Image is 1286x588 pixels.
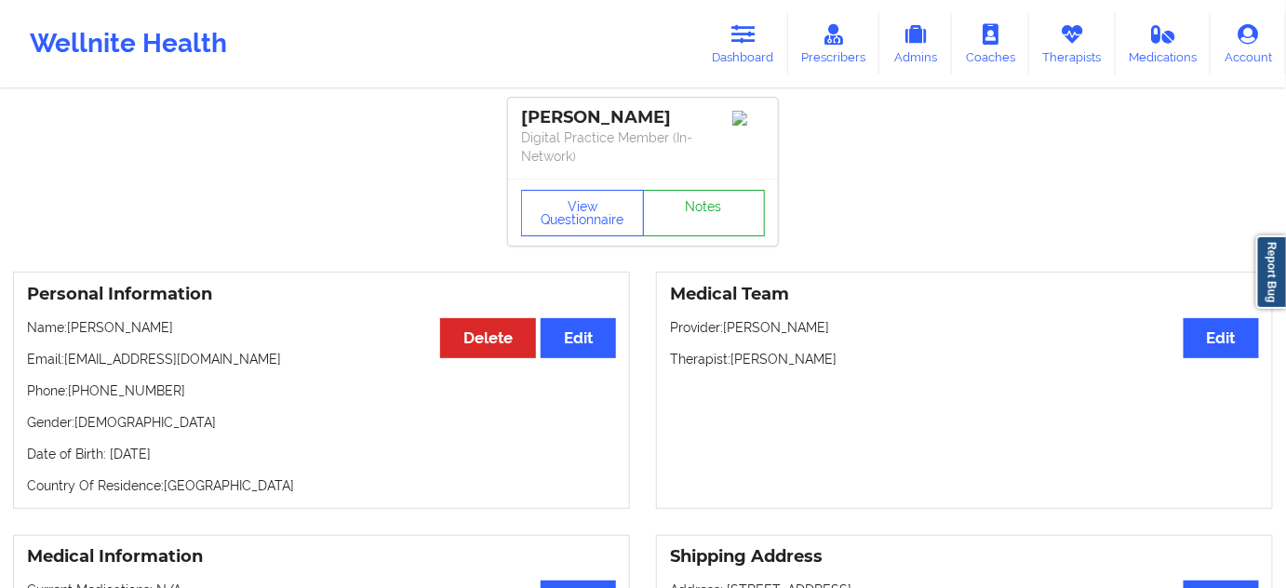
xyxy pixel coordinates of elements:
h3: Shipping Address [670,546,1259,568]
p: Email: [EMAIL_ADDRESS][DOMAIN_NAME] [27,350,616,368]
div: [PERSON_NAME] [521,107,765,128]
a: Therapists [1029,13,1116,74]
a: Admins [879,13,952,74]
img: Image%2Fplaceholer-image.png [732,111,765,126]
button: View Questionnaire [521,190,644,236]
a: Dashboard [699,13,788,74]
h3: Personal Information [27,284,616,305]
a: Coaches [952,13,1029,74]
p: Digital Practice Member (In-Network) [521,128,765,166]
h3: Medical Information [27,546,616,568]
p: Provider: [PERSON_NAME] [670,318,1259,337]
button: Edit [541,318,616,358]
a: Account [1211,13,1286,74]
button: Delete [440,318,536,358]
button: Edit [1184,318,1259,358]
a: Medications [1116,13,1212,74]
a: Prescribers [788,13,880,74]
h3: Medical Team [670,284,1259,305]
p: Phone: [PHONE_NUMBER] [27,381,616,400]
p: Country Of Residence: [GEOGRAPHIC_DATA] [27,476,616,495]
p: Date of Birth: [DATE] [27,445,616,463]
a: Report Bug [1256,235,1286,309]
p: Name: [PERSON_NAME] [27,318,616,337]
a: Notes [643,190,766,236]
p: Therapist: [PERSON_NAME] [670,350,1259,368]
p: Gender: [DEMOGRAPHIC_DATA] [27,413,616,432]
